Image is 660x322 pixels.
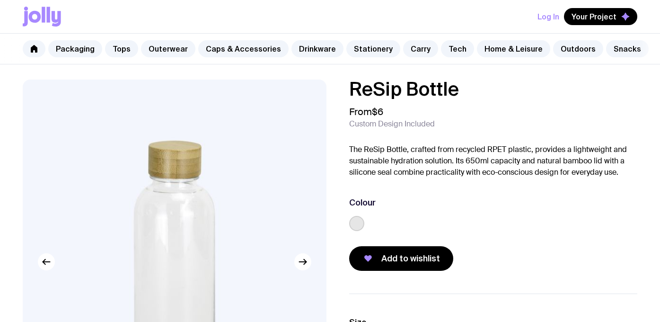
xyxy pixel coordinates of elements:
h1: ReSip Bottle [349,80,638,98]
span: From [349,106,383,117]
a: Packaging [48,40,102,57]
button: Log In [537,8,559,25]
span: Custom Design Included [349,119,435,129]
a: Tops [105,40,138,57]
span: Add to wishlist [381,253,440,264]
p: The ReSip Bottle, crafted from recycled RPET plastic, provides a lightweight and sustainable hydr... [349,144,638,178]
a: Home & Leisure [477,40,550,57]
button: Add to wishlist [349,246,453,271]
span: $6 [372,106,383,118]
span: Your Project [572,12,616,21]
a: Outdoors [553,40,603,57]
a: Carry [403,40,438,57]
button: Your Project [564,8,637,25]
a: Drinkware [291,40,343,57]
a: Caps & Accessories [198,40,289,57]
a: Stationery [346,40,400,57]
a: Outerwear [141,40,195,57]
a: Snacks [606,40,649,57]
h3: Colour [349,197,376,208]
a: Tech [441,40,474,57]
